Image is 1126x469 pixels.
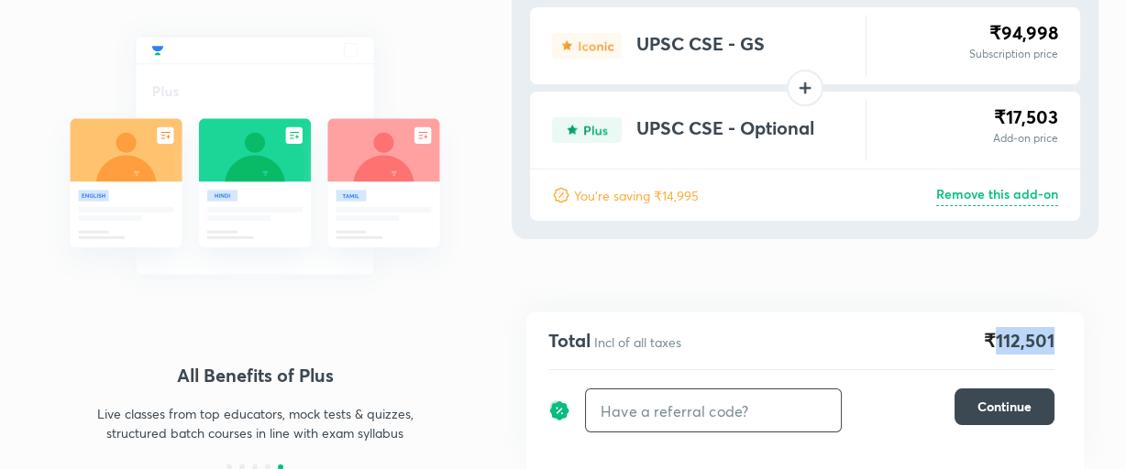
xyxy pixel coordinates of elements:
p: You're saving ₹14,995 [574,186,699,205]
p: Add-on price [993,130,1058,147]
h4: All Benefits of Plus [42,362,468,389]
p: Remove this add-on [936,184,1058,206]
h4: Total [548,328,591,354]
button: Continue [955,388,1054,425]
span: ₹112,501 [984,327,1054,354]
p: Live classes from top educators, mock tests & quizzes, structured batch courses in line with exam... [95,404,414,442]
img: type [552,117,622,143]
img: discount [548,388,570,432]
img: type [552,33,622,59]
input: Have a referral code? [586,389,841,432]
h4: UPSC CSE - GS [636,33,765,59]
span: Continue [977,398,1032,416]
h4: UPSC CSE - Optional [636,117,814,143]
span: ₹17,503 [994,104,1058,129]
span: ₹94,998 [989,20,1058,45]
p: Subscription price [969,46,1058,62]
img: discount [552,186,570,204]
p: Incl of all taxes [594,333,681,352]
